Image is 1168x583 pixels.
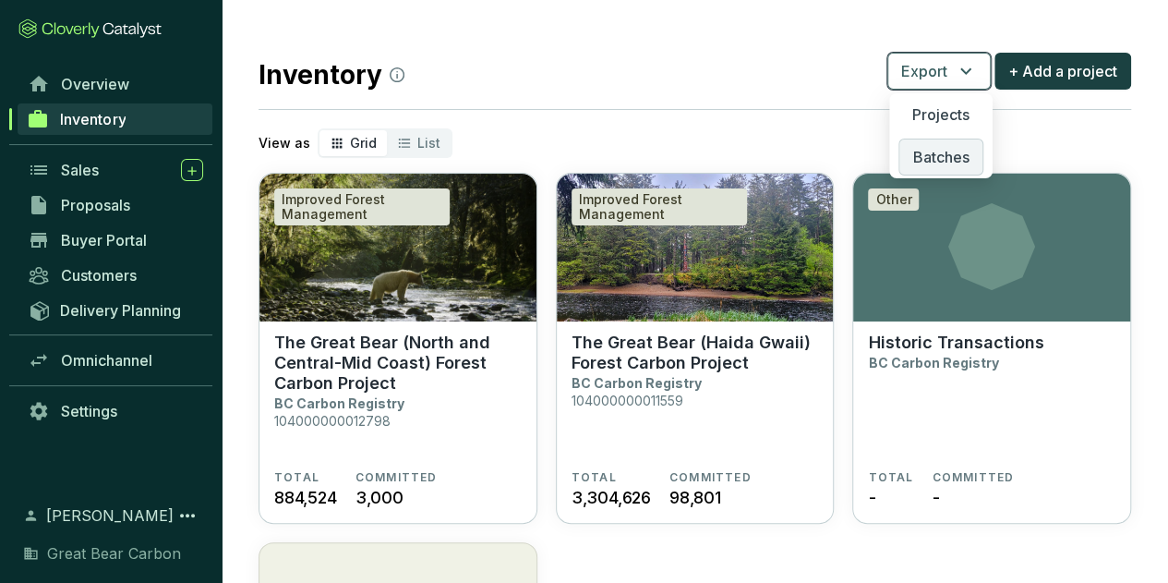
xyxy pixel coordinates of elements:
[852,173,1131,524] a: OtherHistoric TransactionsBC Carbon RegistryTOTAL-COMMITTED-
[912,103,969,126] span: Projects
[18,345,212,376] a: Omnichannel
[60,110,126,128] span: Inventory
[1008,60,1117,82] span: + Add a project
[355,485,403,510] span: 3,000
[572,333,819,373] p: The Great Bear (Haida Gwaii) Forest Carbon Project
[572,375,702,391] p: BC Carbon Registry
[868,333,1043,353] p: Historic Transactions
[868,485,875,510] span: -
[47,542,181,565] span: Great Bear Carbon
[557,174,834,322] img: The Great Bear (Haida Gwaii) Forest Carbon Project
[868,355,998,370] p: BC Carbon Registry
[60,301,181,320] span: Delivery Planning
[932,485,939,510] span: -
[572,470,617,485] span: TOTAL
[355,470,438,485] span: COMMITTED
[669,470,752,485] span: COMMITTED
[572,485,651,510] span: 3,304,626
[274,395,404,411] p: BC Carbon Registry
[901,60,947,82] span: Export
[898,96,983,133] button: Projects
[46,504,174,527] span: [PERSON_NAME]
[274,470,319,485] span: TOTAL
[61,231,147,249] span: Buyer Portal
[669,485,721,510] span: 98,801
[61,75,129,93] span: Overview
[18,295,212,325] a: Delivery Planning
[913,146,969,168] span: Batches
[61,402,117,420] span: Settings
[18,68,212,100] a: Overview
[994,53,1131,90] button: + Add a project
[259,174,536,322] img: The Great Bear (North and Central-Mid Coast) Forest Carbon Project
[274,333,522,394] p: The Great Bear (North and Central-Mid Coast) Forest Carbon Project
[898,139,983,176] button: Batches
[318,128,452,158] div: segmented control
[868,470,913,485] span: TOTAL
[274,413,391,429] p: 104000000012798
[259,55,404,94] h2: Inventory
[259,134,310,152] p: View as
[932,470,1014,485] span: COMMITTED
[18,395,212,427] a: Settings
[18,260,212,291] a: Customers
[274,485,337,510] span: 884,524
[259,173,537,524] a: The Great Bear (North and Central-Mid Coast) Forest Carbon ProjectImproved Forest ManagementThe G...
[61,266,137,285] span: Customers
[887,53,991,90] button: Export
[556,173,835,524] a: The Great Bear (Haida Gwaii) Forest Carbon ProjectImproved Forest ManagementThe Great Bear (Haida...
[18,225,212,256] a: Buyer Portal
[350,135,377,151] span: Grid
[18,189,212,221] a: Proposals
[18,103,212,135] a: Inventory
[61,196,130,214] span: Proposals
[61,161,99,179] span: Sales
[868,188,919,211] div: Other
[572,188,747,225] div: Improved Forest Management
[61,351,152,370] span: Omnichannel
[417,135,440,151] span: List
[572,393,683,408] p: 104000000011559
[18,154,212,186] a: Sales
[274,188,450,225] div: Improved Forest Management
